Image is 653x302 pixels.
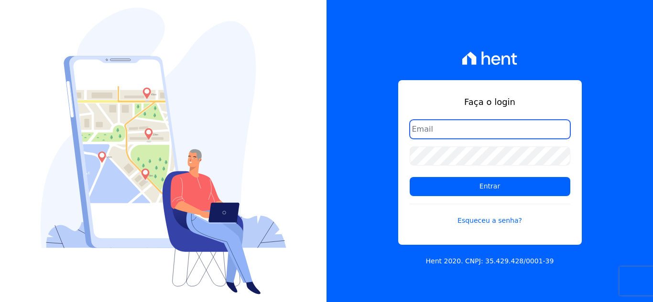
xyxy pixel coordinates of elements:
h1: Faça o login [410,95,570,108]
p: Hent 2020. CNPJ: 35.429.428/0001-39 [426,256,554,266]
input: Email [410,120,570,139]
input: Entrar [410,177,570,196]
img: Login [41,8,286,294]
a: Esqueceu a senha? [410,204,570,226]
